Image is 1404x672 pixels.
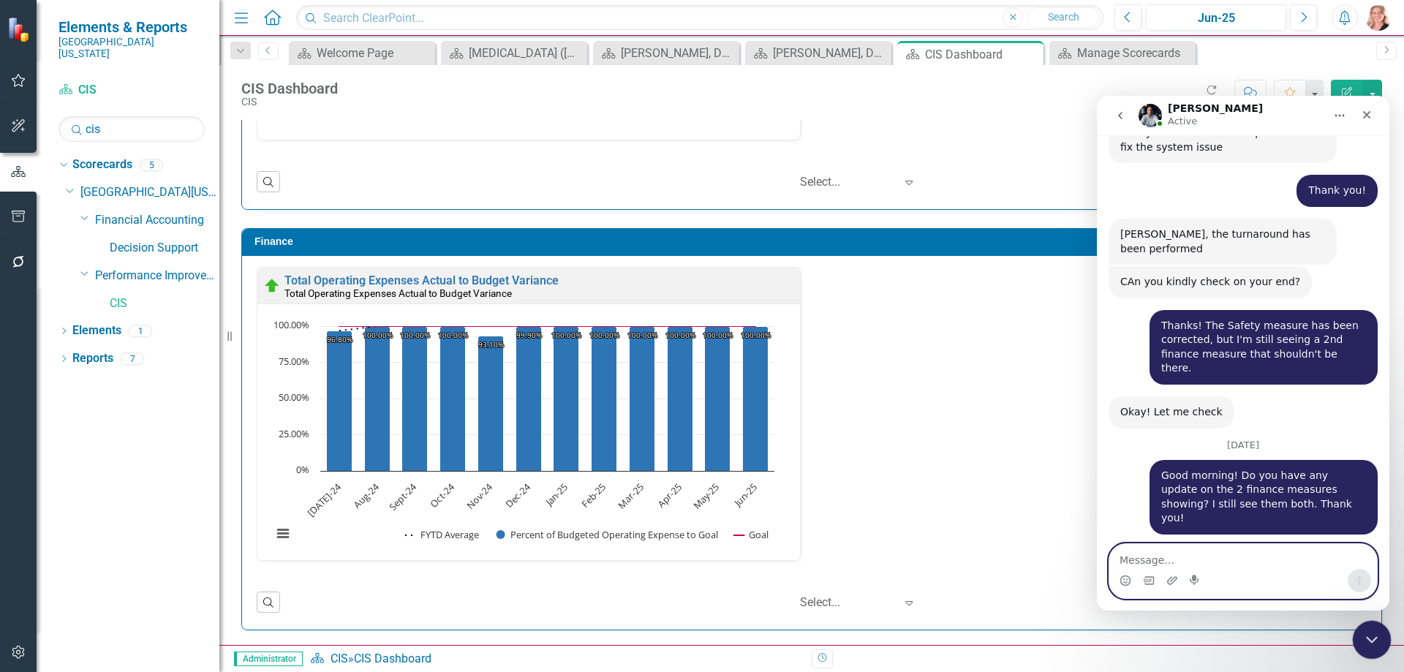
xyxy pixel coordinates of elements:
path: Dec-24, 99.9. Percent of Budgeted Operating Expense to Goal. [516,326,542,471]
text: 100.00% [703,330,733,340]
span: Administrator [234,652,303,666]
div: 1 [129,325,152,337]
text: Jan-25 [541,480,570,510]
path: Jun-25, 100. Percent of Budgeted Operating Expense to Goal. [743,326,769,471]
div: Manage Scorecards [1077,44,1192,62]
h3: Finance [254,236,1374,247]
a: [PERSON_NAME], DPM Dashboard [597,44,736,62]
div: CIS Dashboard [354,652,431,665]
div: Double-Click to Edit [257,267,801,561]
div: Welcome Page [317,44,431,62]
a: Welcome Page [292,44,431,62]
g: Goal, series 3 of 3. Line with 12 data points. [336,323,759,329]
div: » [310,651,801,668]
div: [MEDICAL_DATA] ([MEDICAL_DATA]) Dashboard [469,44,584,62]
small: Total Operating Expenses Actual to Budget Variance [284,287,512,299]
a: CIS [331,652,348,665]
button: Jun-25 [1146,4,1286,31]
div: [PERSON_NAME], DPM Dashboard [621,44,736,62]
button: Search [1027,7,1100,28]
text: Aug-24 [351,480,382,510]
a: [MEDICAL_DATA] ([MEDICAL_DATA]) Dashboard [445,44,584,62]
button: Show FYTD Average [405,528,480,541]
div: Jun-25 [1151,10,1281,27]
img: ClearPoint Strategy [7,17,33,42]
text: Oct-24 [427,480,457,510]
img: Tiffany LaCoste [1365,4,1392,31]
a: Decision Support [110,240,219,257]
a: Scorecards [72,156,132,173]
text: Mar-25 [615,480,646,511]
text: 93.10% [478,339,504,350]
a: Reports [72,350,113,367]
a: Financial Accounting [95,212,219,229]
iframe: Intercom live chat [1097,96,1389,611]
div: CIS [241,97,338,107]
text: 100.00% [551,330,581,340]
div: Chart. Highcharts interactive chart. [265,319,793,556]
path: May-25, 100. Percent of Budgeted Operating Expense to Goal. [705,326,731,471]
span: Elements & Reports [58,18,205,36]
path: Aug-24, 100. Percent of Budgeted Operating Expense to Goal. [365,326,390,471]
input: Search ClearPoint... [296,5,1103,31]
path: Apr-25, 100. Percent of Budgeted Operating Expense to Goal. [668,326,693,471]
button: Show Goal [734,528,769,541]
small: [GEOGRAPHIC_DATA][US_STATE] [58,36,205,60]
input: Search Below... [58,116,205,142]
text: Sept-24 [386,480,419,513]
a: [GEOGRAPHIC_DATA][US_STATE] [80,184,219,201]
text: Nov-24 [464,480,495,511]
path: Jan-25, 100. Percent of Budgeted Operating Expense to Goal. [554,326,579,471]
text: 99.90% [516,330,542,340]
button: View chart menu, Chart [273,524,293,544]
path: Jul-24, 96.8. Percent of Budgeted Operating Expense to Goal. [327,331,352,471]
svg: Interactive chart [265,319,782,556]
div: 5 [140,159,163,171]
text: Apr-25 [654,480,684,510]
text: 25.00% [279,427,309,440]
text: 100.00% [363,330,393,340]
div: CIS Dashboard [925,45,1040,64]
span: Search [1048,11,1079,23]
text: 75.00% [279,355,309,368]
text: Feb-25 [578,480,608,510]
a: [PERSON_NAME], DPM Dashboard [749,44,888,62]
text: 100.00% [741,330,771,340]
text: 100.00% [273,318,309,331]
text: 100.00% [627,330,657,340]
text: 100.00% [400,330,430,340]
a: Elements [72,322,121,339]
button: Show Percent of Budgeted Operating Expense to Goal [497,528,719,541]
text: 100.00% [589,330,619,340]
text: 96.80% [327,334,352,344]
